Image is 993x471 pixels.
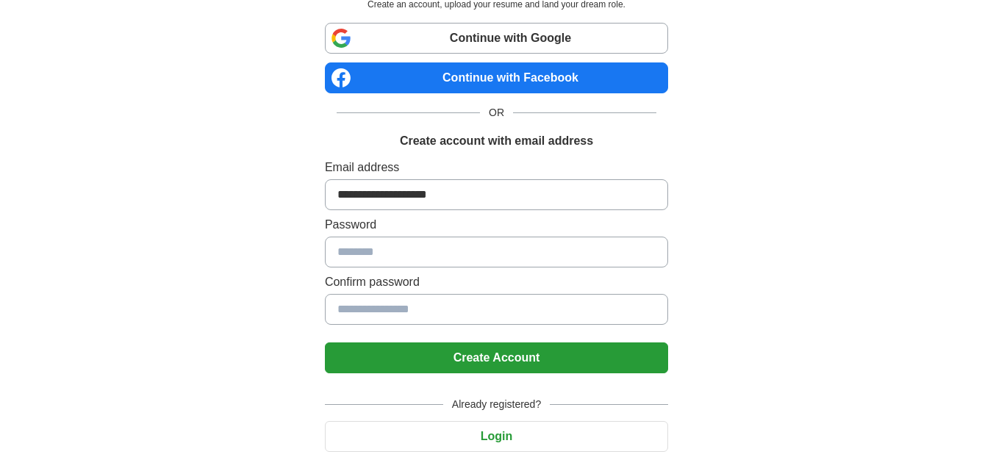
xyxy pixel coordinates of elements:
[480,105,513,121] span: OR
[325,23,668,54] a: Continue with Google
[325,421,668,452] button: Login
[325,273,668,291] label: Confirm password
[325,342,668,373] button: Create Account
[443,397,550,412] span: Already registered?
[400,132,593,150] h1: Create account with email address
[325,62,668,93] a: Continue with Facebook
[325,159,668,176] label: Email address
[325,430,668,442] a: Login
[325,216,668,234] label: Password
